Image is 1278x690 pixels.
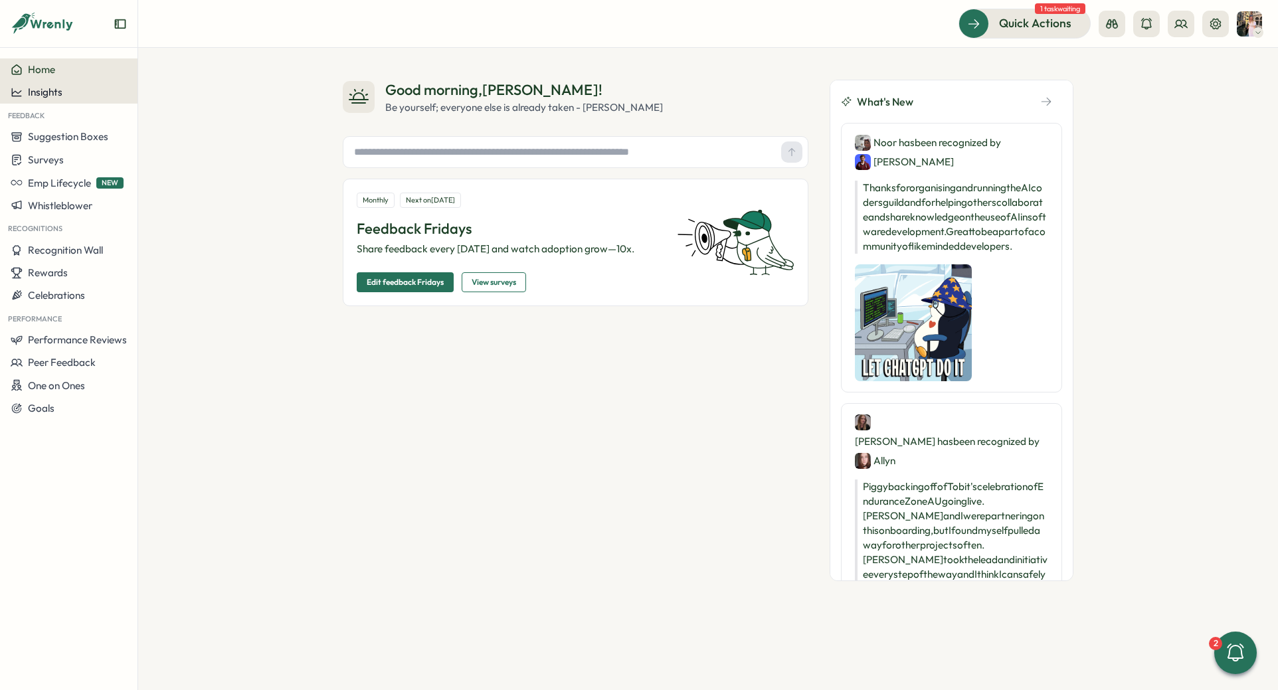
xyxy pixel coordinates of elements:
[28,153,64,166] span: Surveys
[462,272,526,292] button: View surveys
[855,414,871,430] img: Aimee Weston
[1214,632,1257,674] button: 2
[1035,3,1085,14] span: 1 task waiting
[28,356,96,369] span: Peer Feedback
[357,218,661,239] p: Feedback Fridays
[855,453,871,469] img: Allyn Neal
[28,199,92,212] span: Whistleblower
[855,135,871,151] img: Noor ul ain
[855,452,895,469] div: Allyn
[400,193,461,208] div: Next on [DATE]
[28,177,91,189] span: Emp Lifecycle
[855,414,1048,469] div: [PERSON_NAME] has been recognized by
[857,94,913,110] span: What's New
[28,289,85,302] span: Celebrations
[855,153,954,170] div: [PERSON_NAME]
[958,9,1091,38] button: Quick Actions
[855,154,871,170] img: Henry Dennis
[28,402,54,414] span: Goals
[28,130,108,143] span: Suggestion Boxes
[114,17,127,31] button: Expand sidebar
[28,86,62,98] span: Insights
[28,244,103,256] span: Recognition Wall
[999,15,1071,32] span: Quick Actions
[357,242,661,256] p: Share feedback every [DATE] and watch adoption grow—10x.
[855,181,1048,254] p: Thanks for organising and running the AI coders guild and for helping others collaborate and shar...
[1209,637,1222,650] div: 2
[357,272,454,292] button: Edit feedback Fridays
[367,273,444,292] span: Edit feedback Fridays
[385,100,663,115] div: Be yourself; everyone else is already taken - [PERSON_NAME]
[855,264,972,381] img: Recognition Image
[855,134,1048,170] div: Noor has been recognized by
[28,266,68,279] span: Rewards
[472,273,516,292] span: View surveys
[1237,11,1262,37] img: Hannah Saunders
[357,193,395,208] div: Monthly
[28,333,127,346] span: Performance Reviews
[385,80,663,100] div: Good morning , [PERSON_NAME] !
[855,479,1048,611] p: Piggybacking off of Tobit's celebration of Endurance Zone AU going live. [PERSON_NAME] and I were...
[96,177,124,189] span: NEW
[28,379,85,392] span: One on Ones
[28,63,55,76] span: Home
